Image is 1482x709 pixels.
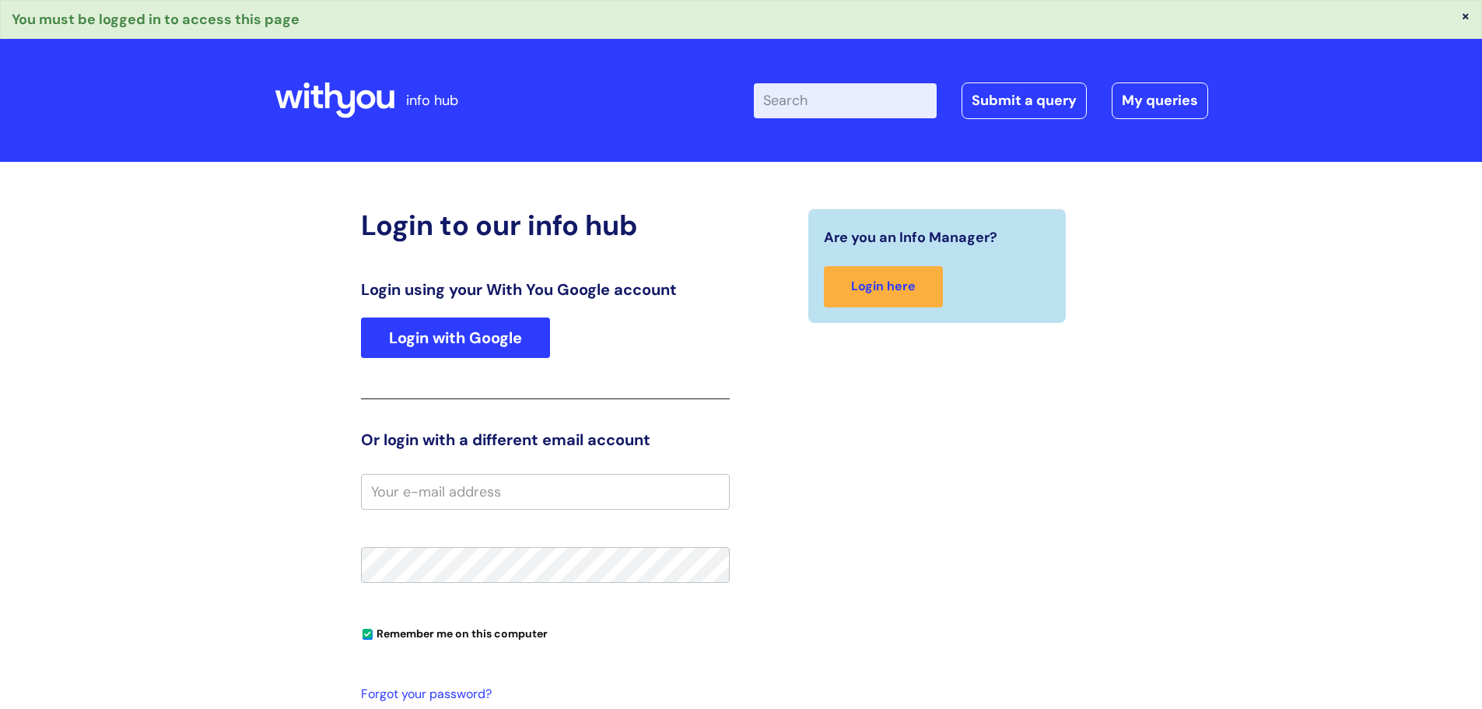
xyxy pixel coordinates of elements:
div: You can uncheck this option if you're logging in from a shared device [361,620,730,645]
input: Your e-mail address [361,474,730,510]
input: Remember me on this computer [363,630,373,640]
input: Search [754,83,937,118]
a: My queries [1112,82,1208,118]
h2: Login to our info hub [361,209,730,242]
span: Are you an Info Manager? [824,225,997,250]
a: Login with Google [361,318,550,358]
label: Remember me on this computer [361,623,548,641]
button: × [1461,9,1470,23]
a: Forgot your password? [361,683,722,706]
h3: Or login with a different email account [361,430,730,449]
h3: Login using your With You Google account [361,280,730,299]
a: Submit a query [962,82,1087,118]
a: Login here [824,266,943,307]
p: info hub [406,88,458,113]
